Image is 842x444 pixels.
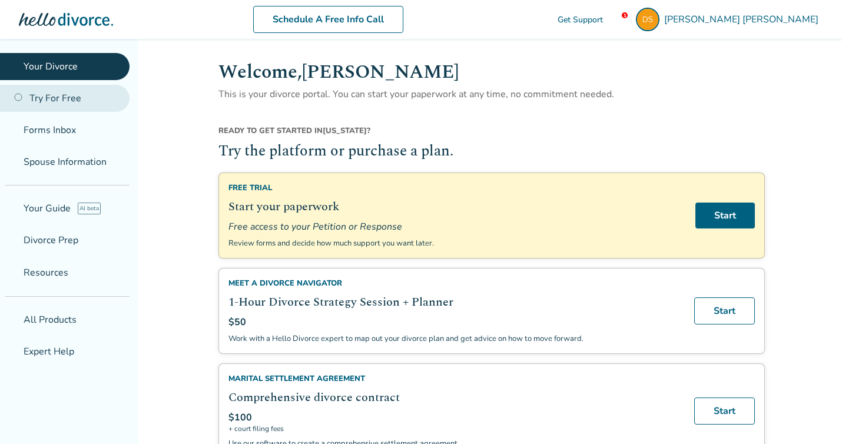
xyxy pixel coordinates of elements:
[218,141,765,163] h2: Try the platform or purchase a plan.
[7,268,16,277] span: menu_book
[347,279,354,287] span: info
[228,293,680,311] h2: 1-Hour Divorce Strategy Session + Planner
[218,125,765,141] div: [US_STATE] ?
[370,375,377,382] span: info
[664,13,823,26] span: [PERSON_NAME] [PERSON_NAME]
[636,8,659,31] img: dswezey2+portal1@gmail.com
[694,297,755,324] a: Start
[783,387,842,444] iframe: Chat Widget
[694,397,755,425] a: Start
[253,6,403,33] a: Schedule A Free Info Call
[218,125,323,136] span: Ready to get started in
[228,333,680,344] p: Work with a Hello Divorce expert to map out your divorce plan and get advice on how to move forward.
[695,203,755,228] a: Start
[228,389,680,406] h2: Comprehensive divorce contract
[24,124,76,137] span: Forms Inbox
[78,203,101,214] span: AI beta
[228,373,680,384] div: Marital Settlement Agreement
[228,183,681,193] div: Free Trial
[218,87,765,102] p: This is your divorce portal. You can start your paperwork at any time, no commitment needed.
[228,411,252,424] span: $100
[7,347,16,356] span: groups
[7,62,16,71] span: flag_2
[543,14,603,25] a: phone_in_talkGet Support
[622,12,628,18] div: 1
[7,315,16,324] span: shopping_basket
[108,266,122,280] span: expand_more
[558,14,603,25] span: Get Support
[228,220,681,233] span: Free access to your Petition or Response
[7,266,68,279] span: Resources
[228,278,680,289] div: Meet a divorce navigator
[7,157,16,167] span: people
[7,236,16,245] span: list_alt_check
[218,58,765,87] h1: Welcome, [PERSON_NAME]
[228,424,680,433] span: + court filing fees
[543,15,553,24] span: phone_in_talk
[228,238,681,248] p: Review forms and decide how much support you want later.
[228,316,246,329] span: $50
[228,198,681,216] h2: Start your paperwork
[612,12,626,26] span: shopping_cart
[277,184,284,191] span: info
[7,125,16,135] span: inbox
[7,204,16,213] span: explore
